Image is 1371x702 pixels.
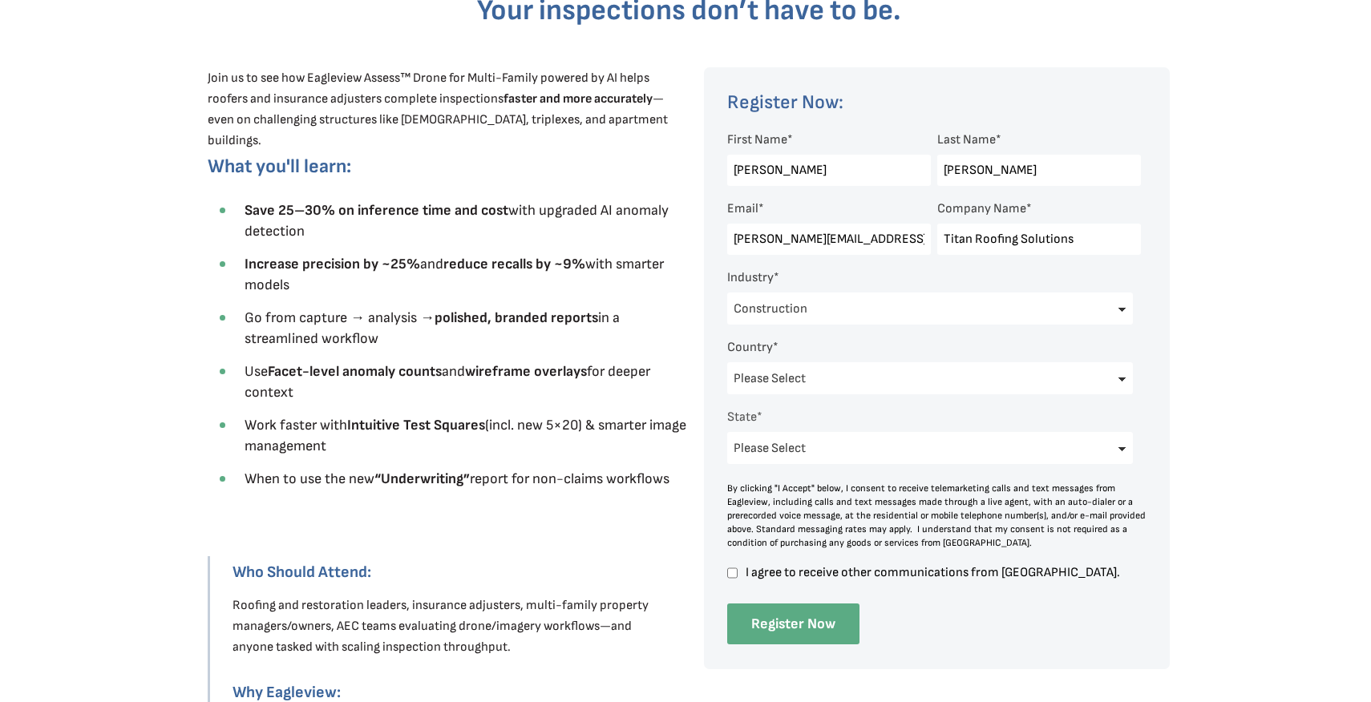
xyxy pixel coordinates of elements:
[937,132,996,147] span: Last Name
[443,256,585,272] strong: reduce recalls by ~9%
[245,202,669,240] span: with upgraded AI anomaly detection
[727,340,773,355] span: Country
[245,417,686,454] span: Work faster with (incl. new 5×20) & smarter image management
[743,566,1141,579] span: I agree to receive other communications from [GEOGRAPHIC_DATA].
[374,470,470,487] strong: “Underwriting”
[245,256,420,272] strong: Increase precision by ~25%
[233,598,649,655] span: Roofing and restoration leaders, insurance adjusters, multi-family property managers/owners, AEC ...
[727,409,757,425] span: State
[245,363,650,401] span: Use and for deeper context
[245,256,664,293] span: and with smarter models
[435,309,598,326] strong: polished, branded reports
[233,563,371,582] strong: Who Should Attend:
[727,566,738,580] input: I agree to receive other communications from [GEOGRAPHIC_DATA].
[208,155,351,178] span: What you'll learn:
[727,132,787,147] span: First Name
[727,201,758,216] span: Email
[504,91,653,107] strong: faster and more accurately
[245,309,620,347] span: Go from capture → analysis → in a streamlined workflow
[268,363,442,380] strong: Facet-level anomaly counts
[727,603,859,644] input: Register Now
[465,363,587,380] strong: wireframe overlays
[347,417,485,434] strong: Intuitive Test Squares
[727,270,774,285] span: Industry
[245,202,508,219] strong: Save 25–30% on inference time and cost
[937,201,1026,216] span: Company Name
[208,71,668,148] span: Join us to see how Eagleview Assess™ Drone for Multi-Family powered by AI helps roofers and insur...
[245,470,669,487] span: When to use the new report for non-claims workflows
[727,91,843,114] span: Register Now:
[727,482,1147,550] div: By clicking "I Accept" below, I consent to receive telemarketing calls and text messages from Eag...
[233,683,341,702] strong: Why Eagleview:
